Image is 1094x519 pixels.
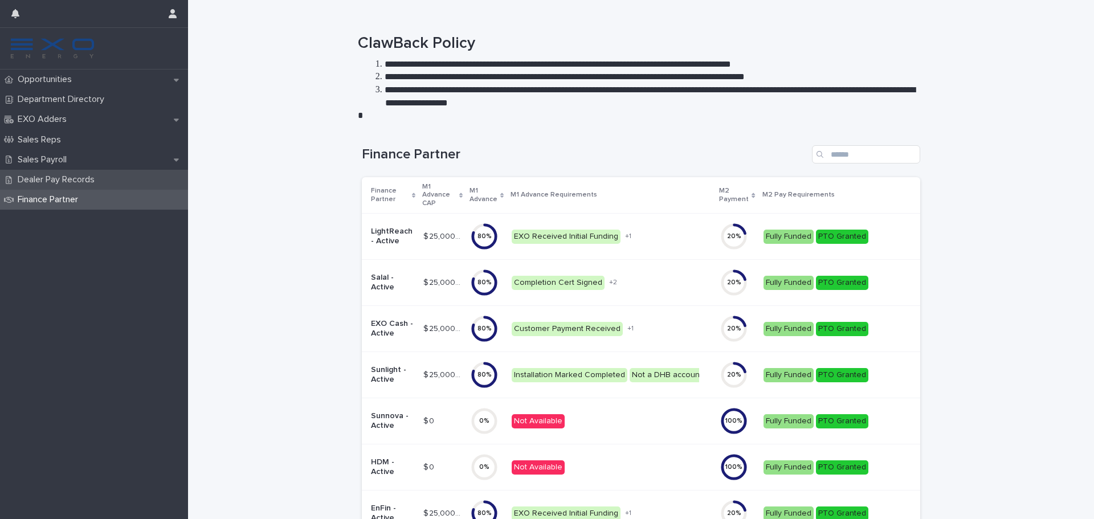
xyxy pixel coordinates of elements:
[9,37,96,60] img: FKS5r6ZBThi8E5hshIGi
[371,185,409,206] p: Finance Partner
[13,174,104,185] p: Dealer Pay Records
[764,322,814,336] div: Fully Funded
[13,154,76,165] p: Sales Payroll
[471,417,498,425] div: 0 %
[630,368,704,382] div: Not a DHB account
[362,146,807,163] h1: Finance Partner
[720,417,748,425] div: 100 %
[609,279,617,286] span: + 2
[471,371,498,379] div: 80 %
[371,457,414,477] p: HDM - Active
[625,510,631,517] span: + 1
[720,463,748,471] div: 100 %
[362,352,951,398] tr: Sunlight - Active$ 25,000.00$ 25,000.00 80%Installation Marked CompletedNot a DHB account20%Fully...
[720,279,748,287] div: 20 %
[423,276,464,288] p: $ 25,000.00
[358,34,916,54] h1: ClawBack Policy
[764,230,814,244] div: Fully Funded
[816,368,868,382] div: PTO Granted
[625,233,631,240] span: + 1
[511,189,597,201] p: M1 Advance Requirements
[816,414,868,428] div: PTO Granted
[471,232,498,240] div: 80 %
[512,368,627,382] div: Installation Marked Completed
[512,414,565,428] div: Not Available
[371,411,414,431] p: Sunnova - Active
[371,319,414,338] p: EXO Cash - Active
[362,260,951,306] tr: Salal - Active$ 25,000.00$ 25,000.00 80%Completion Cert Signed+220%Fully FundedPTO Granted
[13,94,113,105] p: Department Directory
[512,322,623,336] div: Customer Payment Received
[816,460,868,475] div: PTO Granted
[371,273,414,292] p: Salal - Active
[627,325,634,332] span: + 1
[13,134,70,145] p: Sales Reps
[471,325,498,333] div: 80 %
[471,463,498,471] div: 0 %
[423,506,464,518] p: $ 25,000.00
[13,194,87,205] p: Finance Partner
[512,276,605,290] div: Completion Cert Signed
[764,276,814,290] div: Fully Funded
[720,371,748,379] div: 20 %
[423,460,436,472] p: $ 0
[512,460,565,475] div: Not Available
[764,414,814,428] div: Fully Funded
[764,368,814,382] div: Fully Funded
[816,276,868,290] div: PTO Granted
[362,398,951,444] tr: Sunnova - Active$ 0$ 0 0%Not Available100%Fully FundedPTO Granted
[362,214,951,260] tr: LightReach - Active$ 25,000.00$ 25,000.00 80%EXO Received Initial Funding+120%Fully FundedPTO Gra...
[371,365,414,385] p: Sunlight - Active
[816,322,868,336] div: PTO Granted
[471,509,498,517] div: 80 %
[512,230,621,244] div: EXO Received Initial Funding
[719,185,749,206] p: M2 Payment
[816,230,868,244] div: PTO Granted
[362,444,951,491] tr: HDM - Active$ 0$ 0 0%Not Available100%Fully FundedPTO Granted
[422,181,456,210] p: M1 Advance CAP
[423,368,464,380] p: $ 25,000.00
[720,232,748,240] div: 20 %
[471,279,498,287] div: 80 %
[13,74,81,85] p: Opportunities
[13,114,76,125] p: EXO Adders
[720,509,748,517] div: 20 %
[423,414,436,426] p: $ 0
[720,325,748,333] div: 20 %
[371,227,414,246] p: LightReach - Active
[423,322,464,334] p: $ 25,000.00
[812,145,920,164] input: Search
[423,230,464,242] p: $ 25,000.00
[470,185,497,206] p: M1 Advance
[362,306,951,352] tr: EXO Cash - Active$ 25,000.00$ 25,000.00 80%Customer Payment Received+120%Fully FundedPTO Granted
[762,189,835,201] p: M2 Pay Requirements
[764,460,814,475] div: Fully Funded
